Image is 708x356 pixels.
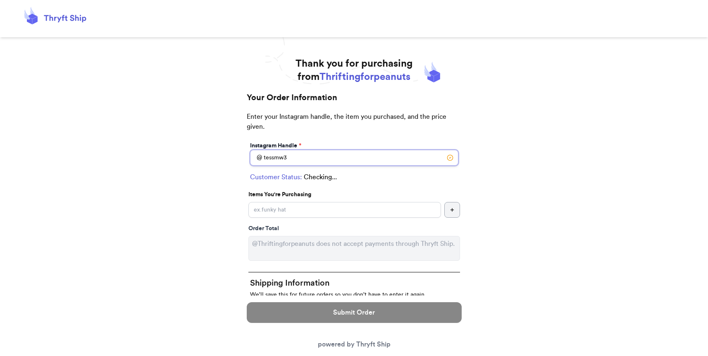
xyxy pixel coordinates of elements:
span: Checking... [304,172,337,182]
div: @ [250,150,262,166]
div: Order Total [248,224,460,233]
span: Customer Status: [250,172,302,182]
p: Items You're Purchasing [248,190,460,199]
h2: Shipping Information [250,277,458,289]
a: powered by Thryft Ship [318,341,391,348]
label: Instagram Handle [250,142,301,150]
button: Submit Order [247,302,462,323]
h1: Thank you for purchasing from [296,57,412,84]
input: ex.funky hat [248,202,441,218]
h2: Your Order Information [247,92,462,112]
p: Enter your Instagram handle, the item you purchased, and the price given. [247,112,462,140]
span: Thriftingforpeanuts [319,72,410,82]
p: We'll save this for future orders so you don't have to enter it again. [250,291,458,299]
